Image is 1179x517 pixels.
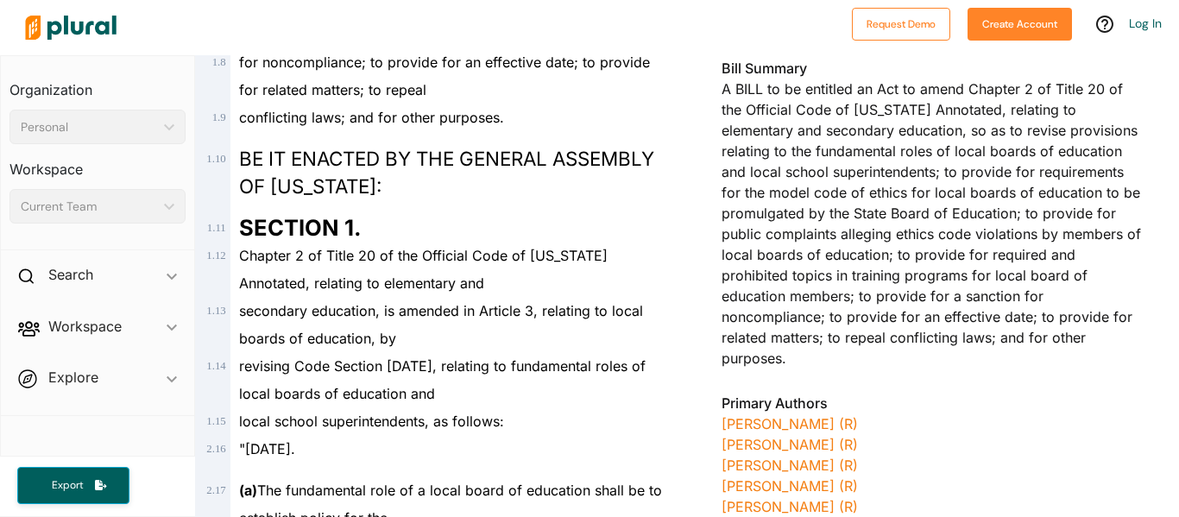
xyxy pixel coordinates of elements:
[212,56,226,68] span: 1 . 8
[40,478,95,493] span: Export
[1129,16,1162,31] a: Log In
[21,118,157,136] div: Personal
[852,8,950,41] button: Request Demo
[239,147,654,198] span: BE IT ENACTED BY THE GENERAL ASSEMBLY OF [US_STATE]:
[239,482,257,499] strong: (a)
[722,58,1144,79] h3: Bill Summary
[239,109,504,126] span: conflicting laws; and for other purposes.
[206,443,225,455] span: 2 . 16
[239,302,643,347] span: secondary education, is amended in Article 3, relating to local boards of education, by
[206,305,225,317] span: 1 . 13
[206,484,225,496] span: 2 . 17
[239,440,295,457] span: "[DATE].
[206,415,225,427] span: 1 . 15
[722,436,858,453] a: [PERSON_NAME] (R)
[21,198,157,216] div: Current Team
[722,498,858,515] a: [PERSON_NAME] (R)
[968,14,1072,32] a: Create Account
[239,413,504,430] span: local school superintendents, as follows:
[212,111,226,123] span: 1 . 9
[239,357,646,402] span: revising Code Section [DATE], relating to fundamental roles of local boards of education and
[48,265,93,284] h2: Search
[239,214,362,241] strong: SECTION 1.
[722,457,858,474] a: [PERSON_NAME] (R)
[9,144,186,182] h3: Workspace
[207,222,226,234] span: 1 . 11
[968,8,1072,41] button: Create Account
[722,477,858,495] a: [PERSON_NAME] (R)
[722,393,1144,413] h3: Primary Authors
[206,249,225,262] span: 1 . 12
[852,14,950,32] a: Request Demo
[206,153,225,165] span: 1 . 10
[17,467,129,504] button: Export
[206,360,225,372] span: 1 . 14
[239,247,608,292] span: Chapter 2 of Title 20 of the Official Code of [US_STATE] Annotated, relating to elementary and
[722,58,1144,379] div: A BILL to be entitled an Act to amend Chapter 2 of Title 20 of the Official Code of [US_STATE] An...
[9,65,186,103] h3: Organization
[722,415,858,432] a: [PERSON_NAME] (R)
